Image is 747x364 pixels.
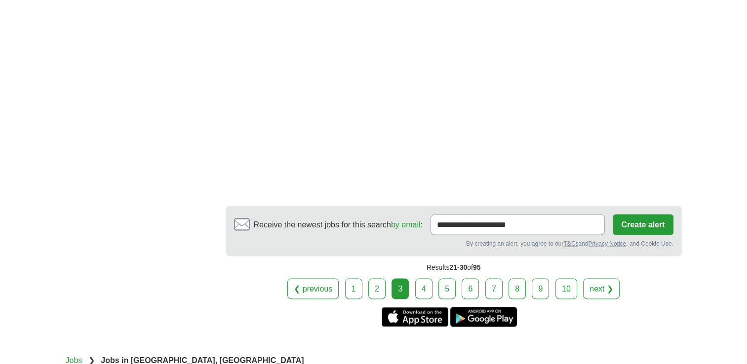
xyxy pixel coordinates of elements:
[234,239,673,248] div: By creating an alert, you agree to our and , and Cookie Use.
[345,278,362,299] a: 1
[392,278,409,299] div: 3
[509,278,526,299] a: 8
[66,356,82,364] a: Jobs
[101,356,304,364] strong: Jobs in [GEOGRAPHIC_DATA], [GEOGRAPHIC_DATA]
[382,307,448,327] a: Get the iPhone app
[415,278,432,299] a: 4
[88,356,95,364] span: ❯
[563,240,578,247] a: T&Cs
[226,256,682,278] div: Results of
[588,240,626,247] a: Privacy Notice
[462,278,479,299] a: 6
[485,278,503,299] a: 7
[449,263,467,271] span: 21-30
[555,278,577,299] a: 10
[532,278,549,299] a: 9
[287,278,339,299] a: ❮ previous
[391,220,421,228] a: by email
[254,218,423,230] span: Receive the newest jobs for this search :
[438,278,456,299] a: 5
[613,214,673,235] button: Create alert
[450,307,517,327] a: Get the Android app
[473,263,481,271] span: 95
[368,278,386,299] a: 2
[583,278,620,299] a: next ❯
